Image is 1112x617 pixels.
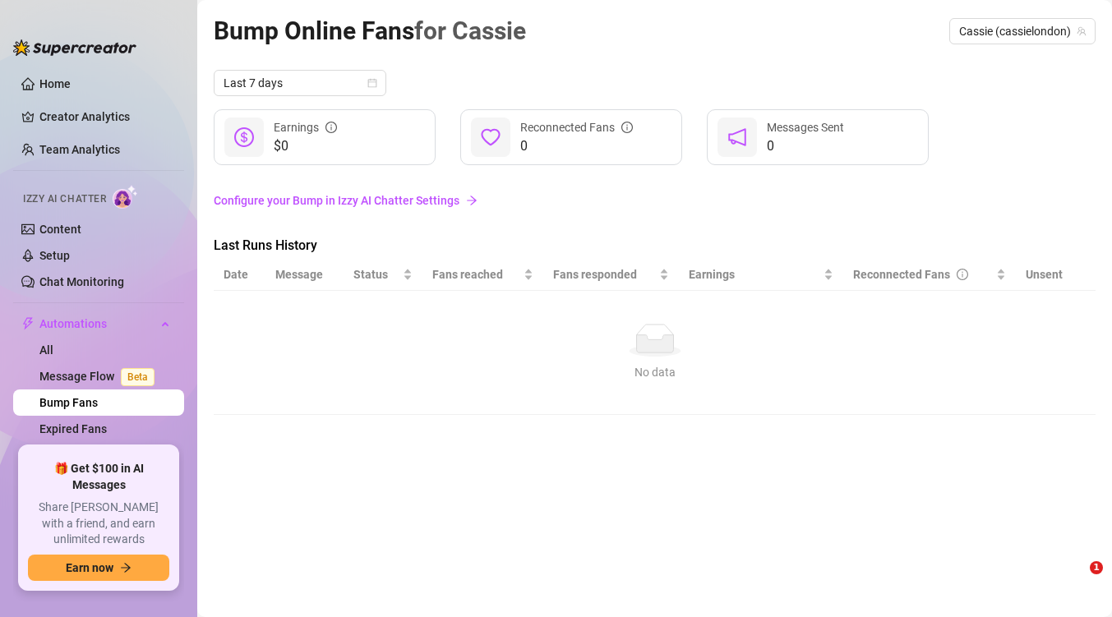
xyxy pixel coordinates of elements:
[113,185,138,209] img: AI Chatter
[274,136,337,156] span: $0
[214,191,1096,210] a: Configure your Bump in Izzy AI Chatter Settings
[344,259,422,291] th: Status
[39,396,98,409] a: Bump Fans
[39,343,53,357] a: All
[39,370,161,383] a: Message FlowBeta
[1016,259,1073,291] th: Unsent
[23,191,106,207] span: Izzy AI Chatter
[689,265,820,283] span: Earnings
[767,121,844,134] span: Messages Sent
[214,236,490,256] span: Last Runs History
[466,195,478,206] span: arrow-right
[353,265,399,283] span: Status
[274,118,337,136] div: Earnings
[853,265,993,283] div: Reconnected Fans
[120,562,132,573] span: arrow-right
[39,275,124,288] a: Chat Monitoring
[13,39,136,56] img: logo-BBDzfeDw.svg
[66,561,113,574] span: Earn now
[422,259,543,291] th: Fans reached
[432,265,520,283] span: Fans reached
[28,500,169,548] span: Share [PERSON_NAME] with a friend, and earn unlimited rewards
[234,127,254,147] span: dollar
[325,122,337,133] span: info-circle
[1056,561,1096,601] iframe: Intercom live chat
[230,363,1079,381] div: No data
[21,317,35,330] span: thunderbolt
[414,16,526,45] span: for Cassie
[520,136,633,156] span: 0
[959,19,1086,44] span: Cassie (cassielondon)
[39,223,81,236] a: Content
[520,118,633,136] div: Reconnected Fans
[767,136,844,156] span: 0
[39,77,71,90] a: Home
[481,127,501,147] span: heart
[39,311,156,337] span: Automations
[214,185,1096,216] a: Configure your Bump in Izzy AI Chatter Settingsarrow-right
[367,78,377,88] span: calendar
[214,259,265,291] th: Date
[39,249,70,262] a: Setup
[1090,561,1103,574] span: 1
[39,104,171,130] a: Creator Analytics
[224,71,376,95] span: Last 7 days
[39,422,107,435] a: Expired Fans
[957,269,968,280] span: info-circle
[39,143,120,156] a: Team Analytics
[621,122,633,133] span: info-circle
[28,555,169,581] button: Earn nowarrow-right
[543,259,679,291] th: Fans responded
[679,259,843,291] th: Earnings
[265,259,344,291] th: Message
[727,127,747,147] span: notification
[1077,26,1087,36] span: team
[121,368,155,386] span: Beta
[28,461,169,493] span: 🎁 Get $100 in AI Messages
[214,12,526,50] article: Bump Online Fans
[553,265,656,283] span: Fans responded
